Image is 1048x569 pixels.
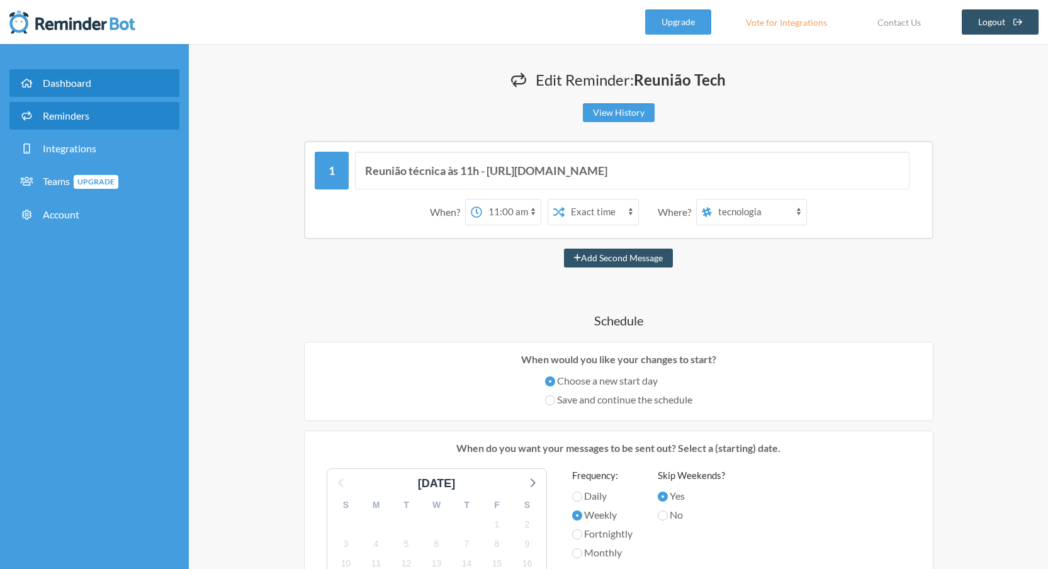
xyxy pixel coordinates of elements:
[43,110,89,121] span: Reminders
[634,70,726,89] strong: Reunião Tech
[572,488,633,504] label: Daily
[9,69,179,97] a: Dashboard
[9,102,179,130] a: Reminders
[9,167,179,196] a: TeamsUpgrade
[430,199,465,225] div: When?
[488,535,506,553] span: Monday, September 8, 2025
[9,201,179,228] a: Account
[545,395,555,405] input: Save and continue the schedule
[314,441,923,456] p: When do you want your messages to be sent out? Select a (starting) date.
[583,103,655,122] a: View History
[337,535,355,553] span: Wednesday, September 3, 2025
[658,199,696,225] div: Where?
[564,249,673,268] button: Add Second Message
[572,526,633,541] label: Fortnightly
[658,488,725,504] label: Yes
[658,468,725,483] label: Skip Weekends?
[413,475,461,492] div: [DATE]
[519,535,536,553] span: Tuesday, September 9, 2025
[422,495,452,515] div: W
[43,208,79,220] span: Account
[572,510,582,521] input: Weekly
[512,495,543,515] div: S
[962,9,1039,35] a: Logout
[458,535,476,553] span: Sunday, September 7, 2025
[392,495,422,515] div: T
[482,495,512,515] div: F
[452,495,482,515] div: T
[241,312,996,329] h4: Schedule
[730,9,843,35] a: Vote for Integrations
[331,495,361,515] div: S
[519,515,536,533] span: Tuesday, September 2, 2025
[43,77,91,89] span: Dashboard
[9,9,135,35] img: Reminder Bot
[658,492,668,502] input: Yes
[361,495,392,515] div: M
[314,352,923,367] p: When would you like your changes to start?
[572,548,582,558] input: Monthly
[74,175,118,189] span: Upgrade
[43,175,118,187] span: Teams
[428,535,446,553] span: Saturday, September 6, 2025
[645,9,711,35] a: Upgrade
[545,392,692,407] label: Save and continue the schedule
[862,9,937,35] a: Contact Us
[9,135,179,162] a: Integrations
[545,376,555,386] input: Choose a new start day
[545,373,692,388] label: Choose a new start day
[572,529,582,539] input: Fortnightly
[572,545,633,560] label: Monthly
[368,535,385,553] span: Thursday, September 4, 2025
[658,507,725,522] label: No
[572,468,633,483] label: Frequency:
[355,152,910,189] input: Message
[43,142,96,154] span: Integrations
[488,515,506,533] span: Monday, September 1, 2025
[572,492,582,502] input: Daily
[398,535,415,553] span: Friday, September 5, 2025
[658,510,668,521] input: No
[572,507,633,522] label: Weekly
[536,70,726,89] span: Edit Reminder:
